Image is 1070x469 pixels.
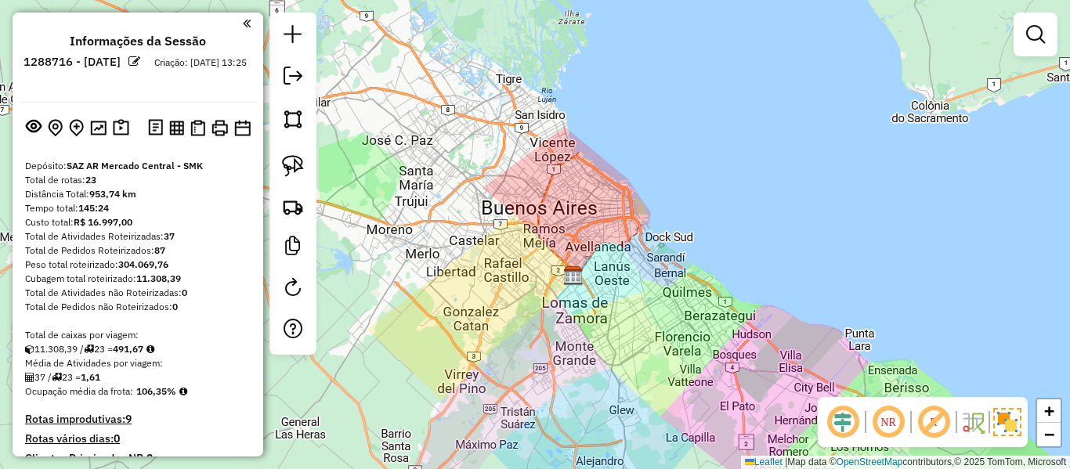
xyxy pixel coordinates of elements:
[276,189,310,224] a: Criar rota
[277,60,309,96] a: Exportar sessão
[148,56,253,70] div: Criação: [DATE] 13:25
[25,187,251,201] div: Distância Total:
[243,14,251,32] a: Clique aqui para minimizar o painel
[113,343,143,355] strong: 491,67
[563,265,584,286] img: SAZ AR Mercado Central - SMK
[25,345,34,354] i: Cubagem total roteirizado
[1037,423,1061,446] a: Zoom out
[78,202,109,214] strong: 145:24
[84,345,94,354] i: Total de rotas
[25,286,251,300] div: Total de Atividades não Roteirizadas:
[25,432,251,446] h4: Rotas vários dias:
[66,116,87,140] button: Adicionar Atividades
[125,412,132,426] strong: 9
[1044,424,1054,444] span: −
[146,345,154,354] i: Meta Caixas/viagem: 457,04 Diferença: 34,63
[282,196,304,218] img: Criar rota
[154,244,165,256] strong: 87
[277,230,309,265] a: Criar modelo
[81,371,100,383] strong: 1,61
[25,342,251,356] div: 11.308,39 / 23 =
[110,116,132,140] button: Painel de Sugestão
[25,258,251,272] div: Peso total roteirizado:
[187,117,208,139] button: Visualizar Romaneio
[114,431,120,446] strong: 0
[25,201,251,215] div: Tempo total:
[1020,19,1051,50] a: Exibir filtros
[25,229,251,244] div: Total de Atividades Roteirizadas:
[45,116,66,140] button: Centralizar mapa no depósito ou ponto de apoio
[70,34,206,49] h4: Informações da Sessão
[741,456,1070,469] div: Map data © contributors,© 2025 TomTom, Microsoft
[25,413,251,426] h4: Rotas improdutivas:
[745,456,783,467] a: Leaflet
[208,117,231,139] button: Imprimir Rotas
[960,409,985,435] img: Fluxo de ruas
[118,258,168,270] strong: 304.069,76
[146,451,153,465] strong: 0
[1037,399,1061,423] a: Zoom in
[25,272,251,286] div: Cubagem total roteirizado:
[52,373,62,382] i: Total de rotas
[74,216,132,228] strong: R$ 16.997,00
[25,356,251,370] div: Média de Atividades por viagem:
[166,117,187,138] button: Visualizar relatório de Roteirização
[915,403,953,441] span: Exibir rótulo
[25,300,251,314] div: Total de Pedidos não Roteirizados:
[136,272,181,284] strong: 11.308,39
[25,385,133,397] span: Ocupação média da frota:
[25,370,251,384] div: 37 / 23 =
[282,108,304,130] img: Selecionar atividades - polígono
[231,117,254,139] button: Disponibilidade de veículos
[993,408,1021,436] img: Exibir/Ocultar setores
[136,385,176,397] strong: 106,35%
[25,452,251,465] h4: Clientes Priorizados NR:
[179,387,187,396] em: Média calculada utilizando a maior ocupação (%Peso ou %Cubagem) de cada rota da sessão. Rotas cro...
[282,155,304,177] img: Selecionar atividades - laço
[25,244,251,258] div: Total de Pedidos Roteirizados:
[164,230,175,242] strong: 37
[1044,401,1054,420] span: +
[145,116,166,140] button: Logs desbloquear sessão
[25,173,251,187] div: Total de rotas:
[824,403,862,441] span: Ocultar deslocamento
[277,19,309,54] a: Nova sessão e pesquisa
[869,403,907,441] span: Ocultar NR
[25,328,251,342] div: Total de caixas por viagem:
[89,188,136,200] strong: 953,74 km
[23,115,45,140] button: Exibir sessão original
[25,215,251,229] div: Custo total:
[67,160,203,171] strong: SAZ AR Mercado Central - SMK
[172,301,178,312] strong: 0
[25,373,34,382] i: Total de Atividades
[87,117,110,138] button: Otimizar todas as rotas
[23,55,121,69] h6: 1288716 - [DATE]
[128,56,140,67] em: Alterar nome da sessão
[785,456,787,467] span: |
[25,159,251,173] div: Depósito:
[85,174,96,186] strong: 23
[182,287,187,298] strong: 0
[277,272,309,307] a: Reroteirizar Sessão
[837,456,903,467] a: OpenStreetMap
